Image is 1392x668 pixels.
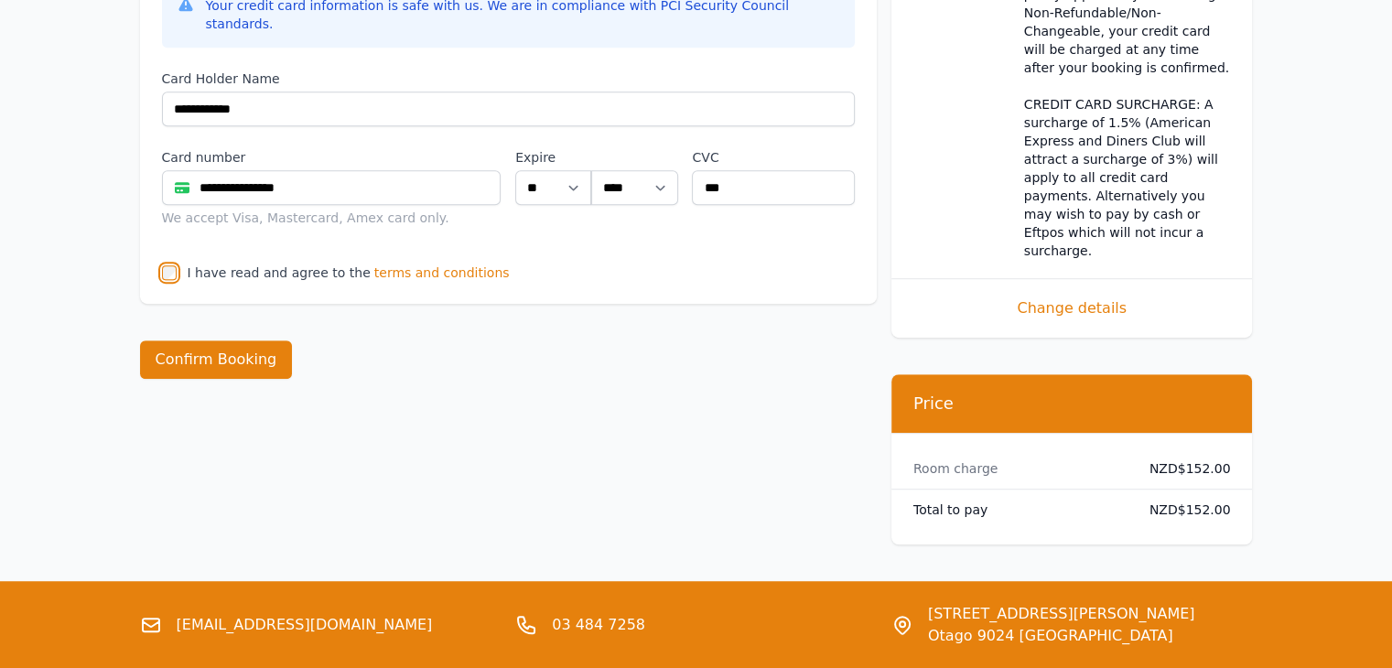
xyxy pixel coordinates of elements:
label: Card number [162,148,502,167]
span: Otago 9024 [GEOGRAPHIC_DATA] [928,625,1195,647]
label: . [591,148,677,167]
dt: Room charge [913,459,1120,478]
label: CVC [692,148,854,167]
span: Change details [913,297,1231,319]
span: terms and conditions [374,264,510,282]
a: [EMAIL_ADDRESS][DOMAIN_NAME] [177,614,433,636]
label: Expire [515,148,591,167]
dd: NZD$152.00 [1135,501,1231,519]
h3: Price [913,393,1231,415]
a: 03 484 7258 [552,614,645,636]
div: We accept Visa, Mastercard, Amex card only. [162,209,502,227]
button: Confirm Booking [140,340,293,379]
dt: Total to pay [913,501,1120,519]
dd: NZD$152.00 [1135,459,1231,478]
span: [STREET_ADDRESS][PERSON_NAME] [928,603,1195,625]
label: I have read and agree to the [188,265,371,280]
label: Card Holder Name [162,70,855,88]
